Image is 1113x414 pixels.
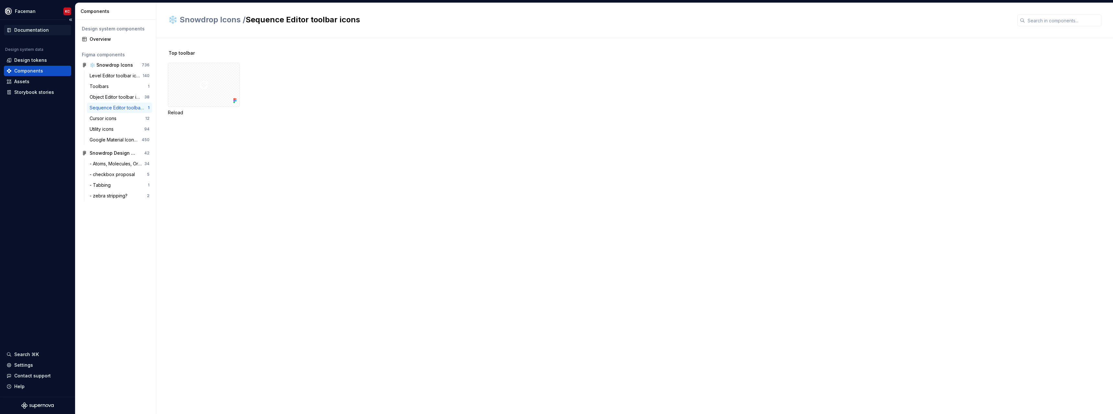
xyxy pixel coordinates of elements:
div: Help [14,383,25,390]
div: Design system data [5,47,43,52]
h2: Sequence Editor toolbar icons [168,15,1009,25]
div: Contact support [14,373,51,379]
div: 38 [144,95,149,100]
a: Components [4,66,71,76]
div: Utility icons [90,126,116,132]
div: 94 [144,127,149,132]
a: Settings [4,360,71,370]
div: 736 [142,62,149,68]
button: Collapse sidebar [66,15,75,24]
div: Components [81,8,153,15]
button: Contact support [4,371,71,381]
div: Reload [168,109,240,116]
div: Cursor icons [90,115,119,122]
div: ❄️ Snowdrop Icons [90,62,133,68]
svg: Supernova Logo [21,402,54,409]
a: Storybook stories [4,87,71,97]
div: Storybook stories [14,89,54,95]
div: 12 [145,116,149,121]
div: Faceman [15,8,36,15]
img: 87d06435-c97f-426c-aa5d-5eb8acd3d8b3.png [5,7,12,15]
div: - zebra stripping? [90,193,130,199]
div: Documentation [14,27,49,33]
a: Level Editor toolbar icons140 [87,71,152,81]
a: - Atoms, Molecules, Organisms34 [87,159,152,169]
a: Overview [79,34,152,44]
a: Object Editor toolbar icons38 [87,92,152,102]
div: Settings [14,362,33,368]
div: Figma components [82,51,149,58]
div: Object Editor toolbar icons [90,94,144,100]
div: 1 [148,183,149,188]
div: Sequence Editor toolbar icons [90,105,148,111]
div: Design system components [82,26,149,32]
div: KC [65,9,70,14]
div: 34 [144,161,149,166]
div: - Tabbing [90,182,113,188]
div: 1 [148,84,149,89]
div: Assets [14,78,29,85]
div: - Atoms, Molecules, Organisms [90,161,144,167]
span: ❄️ Snowdrop Icons / [168,15,246,24]
a: Assets [4,76,71,87]
div: Snowdrop Design System 2.0 [90,150,138,156]
div: 140 [143,73,149,78]
a: ❄️ Snowdrop Icons736 [79,60,152,70]
a: Snowdrop Design System 2.042 [79,148,152,158]
div: Search ⌘K [14,351,39,358]
div: - checkbox proposal [90,171,138,178]
div: 42 [144,151,149,156]
div: Reload [168,63,240,116]
button: Help [4,381,71,392]
div: 2 [147,193,149,198]
div: Design tokens [14,57,47,63]
div: Google Material Icons (Icon Browser) [90,137,142,143]
span: Top toolbar [169,50,195,56]
div: 1 [148,105,149,110]
button: FacemanKC [1,4,74,18]
a: Utility icons94 [87,124,152,134]
div: Components [14,68,43,74]
a: - Tabbing1 [87,180,152,190]
div: Toolbars [90,83,111,90]
div: 5 [147,172,149,177]
div: Level Editor toolbar icons [90,73,143,79]
a: - zebra stripping?2 [87,191,152,201]
div: 450 [142,137,149,142]
a: Cursor icons12 [87,113,152,124]
a: Design tokens [4,55,71,65]
a: Sequence Editor toolbar icons1 [87,103,152,113]
a: Documentation [4,25,71,35]
a: Toolbars1 [87,81,152,92]
a: Google Material Icons (Icon Browser)450 [87,135,152,145]
a: - checkbox proposal5 [87,169,152,180]
div: Overview [90,36,149,42]
button: Search ⌘K [4,349,71,360]
input: Search in components... [1025,15,1101,26]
